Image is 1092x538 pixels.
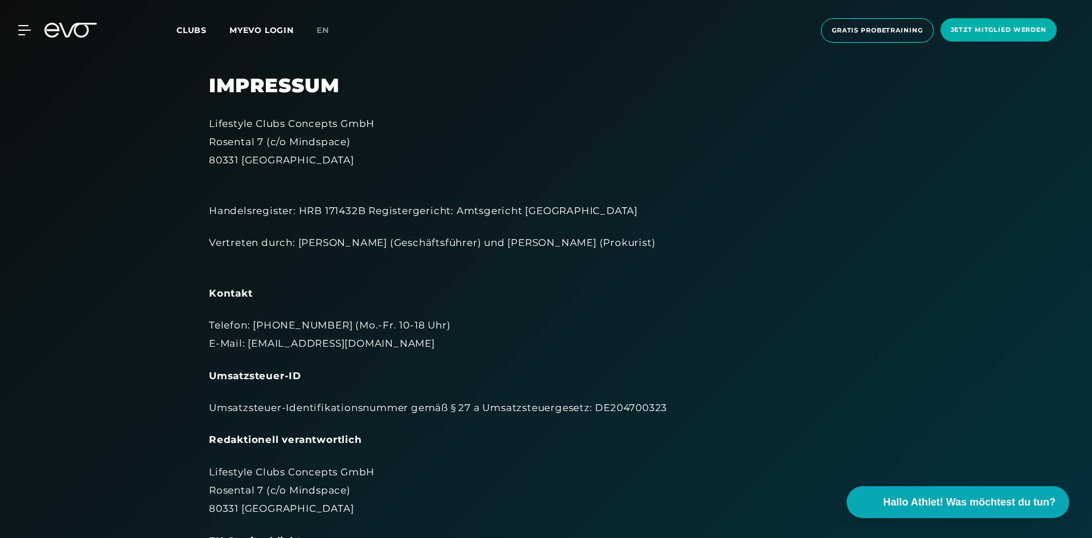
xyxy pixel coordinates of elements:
div: Lifestyle Clubs Concepts GmbH Rosental 7 (c/o Mindspace) 80331 [GEOGRAPHIC_DATA] [209,463,883,518]
a: en [317,24,343,37]
div: Vertreten durch: [PERSON_NAME] (Geschäftsführer) und [PERSON_NAME] (Prokurist) [209,233,883,270]
strong: Kontakt [209,288,253,299]
span: en [317,25,329,35]
div: Lifestyle Clubs Concepts GmbH Rosental 7 (c/o Mindspace) 80331 [GEOGRAPHIC_DATA] [209,114,883,170]
span: Clubs [176,25,207,35]
h2: Impressum [209,74,883,97]
div: Telefon: [PHONE_NUMBER] (Mo.-Fr. 10-18 Uhr) E-Mail: [EMAIL_ADDRESS][DOMAIN_NAME] [209,316,883,353]
strong: Redaktionell verantwortlich [209,434,362,445]
span: Jetzt Mitglied werden [951,25,1046,35]
span: Hallo Athlet! Was möchtest du tun? [883,495,1056,510]
div: Umsatzsteuer-Identifikationsnummer gemäß § 27 a Umsatzsteuergesetz: DE204700323 [209,399,883,417]
a: Jetzt Mitglied werden [937,18,1060,43]
a: Clubs [176,24,229,35]
a: Gratis Probetraining [818,18,937,43]
div: Handelsregister: HRB 171432B Registergericht: Amtsgericht [GEOGRAPHIC_DATA] [209,183,883,220]
strong: Umsatzsteuer-ID [209,370,301,381]
button: Hallo Athlet! Was möchtest du tun? [847,486,1069,518]
span: Gratis Probetraining [832,26,923,35]
a: MYEVO LOGIN [229,25,294,35]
